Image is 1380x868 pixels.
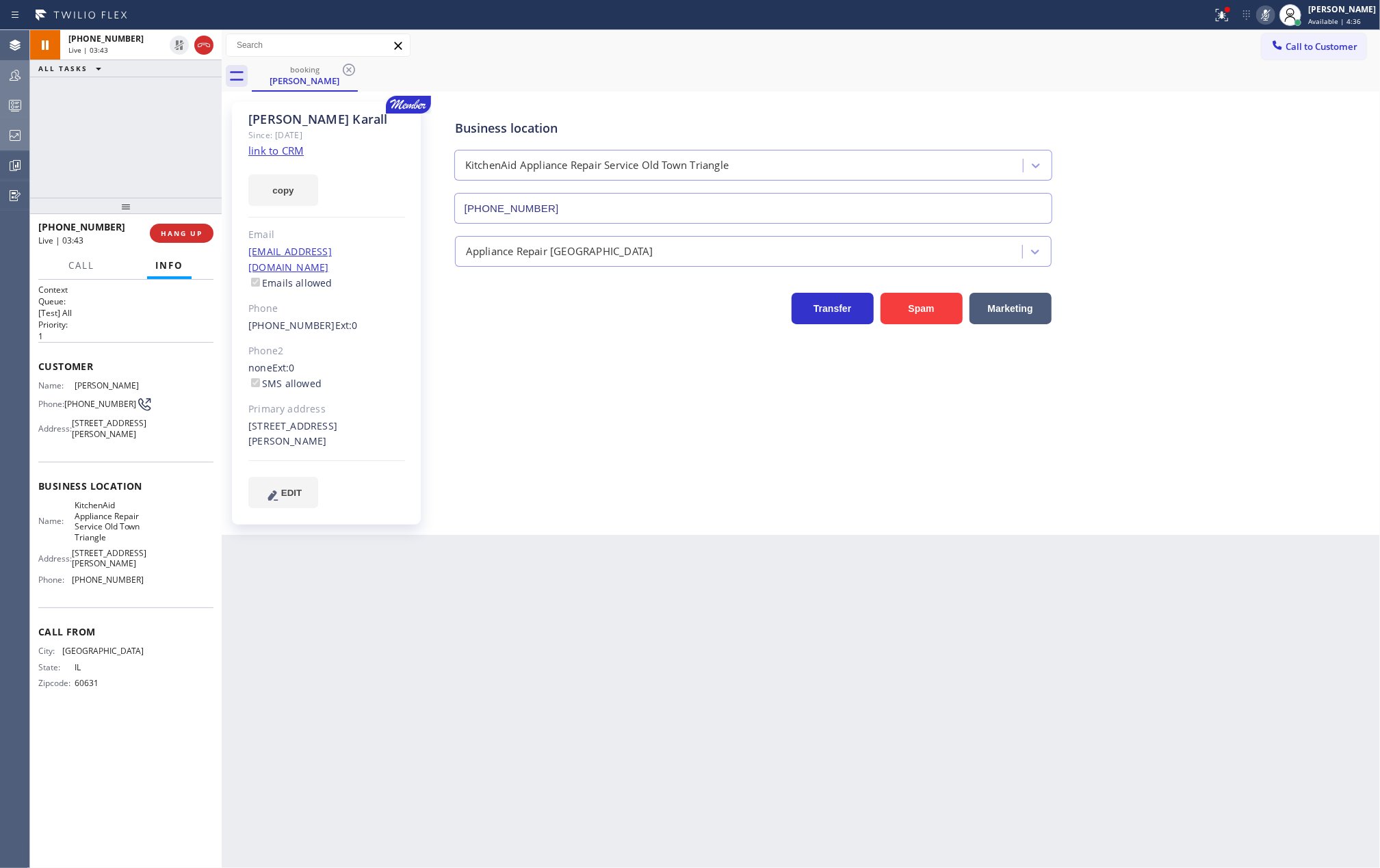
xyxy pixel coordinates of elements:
[248,245,332,274] a: [EMAIL_ADDRESS][DOMAIN_NAME]
[68,33,144,44] span: [PHONE_NUMBER]
[38,553,72,564] span: Address:
[465,158,729,174] div: KitchenAid Appliance Repair Service Old Town Triangle
[161,228,203,238] span: HANG UP
[38,319,213,330] h2: Priority:
[253,64,356,75] div: booking
[38,330,213,342] p: 1
[38,360,213,373] span: Customer
[335,319,358,332] span: Ext: 0
[969,293,1052,324] button: Marketing
[1286,40,1357,53] span: Call to Customer
[251,278,260,287] input: Emails allowed
[272,361,295,374] span: Ext: 0
[72,418,146,439] span: [STREET_ADDRESS][PERSON_NAME]
[38,575,72,585] span: Phone:
[281,488,302,498] span: EDIT
[62,646,144,656] span: [GEOGRAPHIC_DATA]
[248,319,335,332] a: [PHONE_NUMBER]
[454,193,1052,224] input: Phone Number
[30,60,115,77] button: ALL TASKS
[60,252,103,279] button: Call
[170,36,189,55] button: Unhold Customer
[1308,16,1361,26] span: Available | 4:36
[881,293,963,324] button: Spam
[38,220,125,233] span: [PHONE_NUMBER]
[248,227,405,243] div: Email
[248,343,405,359] div: Phone2
[1262,34,1366,60] button: Call to Customer
[248,301,405,317] div: Phone
[194,36,213,55] button: Hang up
[75,380,143,391] span: [PERSON_NAME]
[251,378,260,387] input: SMS allowed
[1308,3,1376,15] div: [PERSON_NAME]
[38,625,213,638] span: Call From
[466,244,653,259] div: Appliance Repair [GEOGRAPHIC_DATA]
[38,235,83,246] span: Live | 03:43
[38,399,64,409] span: Phone:
[248,402,405,417] div: Primary address
[248,174,318,206] button: copy
[248,377,322,390] label: SMS allowed
[248,127,405,143] div: Since: [DATE]
[38,380,75,391] span: Name:
[72,575,144,585] span: [PHONE_NUMBER]
[38,678,75,688] span: Zipcode:
[1256,5,1275,25] button: Mute
[253,75,356,87] div: [PERSON_NAME]
[150,224,213,243] button: HANG UP
[248,477,318,508] button: EDIT
[455,119,1052,137] div: Business location
[38,516,75,526] span: Name:
[64,399,136,409] span: [PHONE_NUMBER]
[38,479,213,492] span: Business location
[38,295,213,307] h2: Queue:
[248,419,405,450] div: [STREET_ADDRESS][PERSON_NAME]
[75,678,143,688] span: 60631
[38,662,75,672] span: State:
[38,284,213,295] h1: Context
[38,423,72,434] span: Address:
[68,259,94,272] span: Call
[248,276,333,289] label: Emails allowed
[248,111,405,127] div: [PERSON_NAME] Karall
[68,45,108,55] span: Live | 03:43
[253,61,356,90] div: Frank Karall
[75,500,143,542] span: KitchenAid Appliance Repair Service Old Town Triangle
[38,307,213,319] p: [Test] All
[38,64,88,73] span: ALL TASKS
[248,144,304,157] a: link to CRM
[147,252,192,279] button: Info
[75,662,143,672] span: IL
[38,646,62,656] span: City:
[248,360,405,392] div: none
[792,293,874,324] button: Transfer
[226,34,410,56] input: Search
[72,548,146,569] span: [STREET_ADDRESS][PERSON_NAME]
[155,259,183,272] span: Info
